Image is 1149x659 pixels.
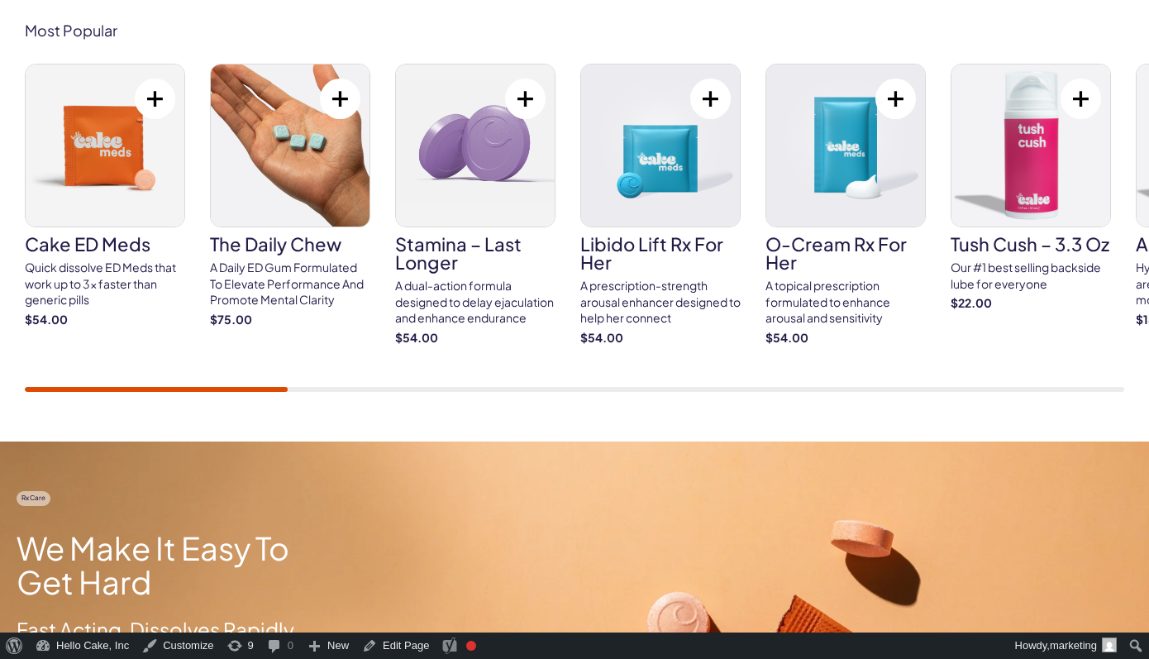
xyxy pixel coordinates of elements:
[765,64,926,346] a: O-Cream Rx for Her O-Cream Rx for Her A topical prescription formulated to enhance arousal and se...
[210,64,370,327] a: The Daily Chew The Daily Chew A Daily ED Gum Formulated To Elevate Performance And Promote Mental...
[951,260,1111,292] div: Our #1 best selling backside lube for everyone
[1050,639,1097,652] span: marketing
[1009,633,1123,659] a: Howdy,
[210,235,370,253] h3: The Daily Chew
[766,64,925,227] img: O-Cream Rx for Her
[25,235,185,253] h3: Cake ED Meds
[395,278,555,327] div: A dual-action formula designed to delay ejaculation and enhance endurance
[29,633,136,659] a: Hello Cake, Inc
[581,64,740,227] img: Libido Lift Rx For Her
[395,330,555,346] strong: $54.00
[951,64,1111,312] a: Tush Cush – 3.3 oz Tush Cush – 3.3 oz Our #1 best selling backside lube for everyone $22.00
[951,295,1111,312] strong: $22.00
[765,330,926,346] strong: $54.00
[580,278,741,327] div: A prescription-strength arousal enhancer designed to help her connect
[211,64,369,227] img: The Daily Chew
[210,312,370,328] strong: $75.00
[580,330,741,346] strong: $54.00
[248,633,254,659] span: 9
[395,64,555,346] a: Stamina – Last Longer Stamina – Last Longer A dual-action formula designed to delay ejaculation a...
[580,64,741,346] a: Libido Lift Rx For Her Libido Lift Rx For Her A prescription-strength arousal enhancer designed t...
[25,260,185,308] div: Quick dissolve ED Meds that work up to 3x faster than generic pills
[951,64,1110,227] img: Tush Cush – 3.3 oz
[26,64,184,227] img: Cake ED Meds
[17,531,320,600] h2: We Make It Easy To Get Hard
[395,235,555,271] h3: Stamina – Last Longer
[25,64,185,327] a: Cake ED Meds Cake ED Meds Quick dissolve ED Meds that work up to 3x faster than generic pills $54.00
[765,235,926,271] h3: O-Cream Rx for Her
[355,633,436,659] a: Edit Page
[17,491,50,505] span: Rx Care
[25,312,185,328] strong: $54.00
[327,633,349,659] span: New
[580,235,741,271] h3: Libido Lift Rx For Her
[210,260,370,308] div: A Daily ED Gum Formulated To Elevate Performance And Promote Mental Clarity
[136,633,220,659] a: Customize
[951,235,1111,253] h3: Tush Cush – 3.3 oz
[765,278,926,327] div: A topical prescription formulated to enhance arousal and sensitivity
[466,641,476,651] div: Focus keyphrase not set
[396,64,555,227] img: Stamina – Last Longer
[288,633,293,659] span: 0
